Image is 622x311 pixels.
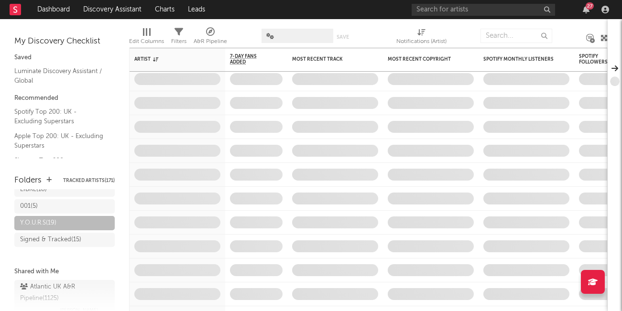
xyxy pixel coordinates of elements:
input: Search for artists [412,4,555,16]
button: Save [337,34,349,40]
a: Spotify Top 200: UK - Excluding Superstars [14,107,105,126]
div: My Discovery Checklist [14,36,115,47]
div: Edit Columns [129,36,164,47]
a: Y.O.U.R.S(19) [14,216,115,230]
a: Apple Top 200: UK - Excluding Superstars [14,131,105,150]
div: Recommended [14,93,115,104]
div: Shared with Me [14,266,115,278]
div: Most Recent Copyright [388,56,459,62]
a: LIBRE(18) [14,182,115,197]
div: Folders [14,175,42,186]
a: Shazam Top 200: [GEOGRAPHIC_DATA] [14,155,105,175]
div: Spotify Monthly Listeners [483,56,555,62]
div: A&R Pipeline [194,36,227,47]
span: 7-Day Fans Added [230,54,268,65]
div: 27 [586,2,594,10]
div: Notifications (Artist) [396,36,447,47]
a: Signed & Tracked(15) [14,233,115,247]
button: Tracked Artists(171) [63,178,115,183]
input: Search... [480,29,552,43]
div: Most Recent Track [292,56,364,62]
button: 27 [583,6,589,13]
div: Artist [134,56,206,62]
div: Signed & Tracked ( 15 ) [20,234,81,246]
div: LIBRE ( 18 ) [20,184,47,195]
div: A&R Pipeline [194,24,227,52]
div: Y.O.U.R.S ( 19 ) [20,217,56,229]
a: Luminate Discovery Assistant / Global [14,66,105,86]
div: Notifications (Artist) [396,24,447,52]
a: 001(5) [14,199,115,214]
div: Filters [171,24,186,52]
div: Atlantic UK A&R Pipeline ( 1125 ) [20,281,107,304]
div: 001 ( 5 ) [20,201,38,212]
div: Filters [171,36,186,47]
div: Edit Columns [129,24,164,52]
div: Saved [14,52,115,64]
div: Spotify Followers [579,54,612,65]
